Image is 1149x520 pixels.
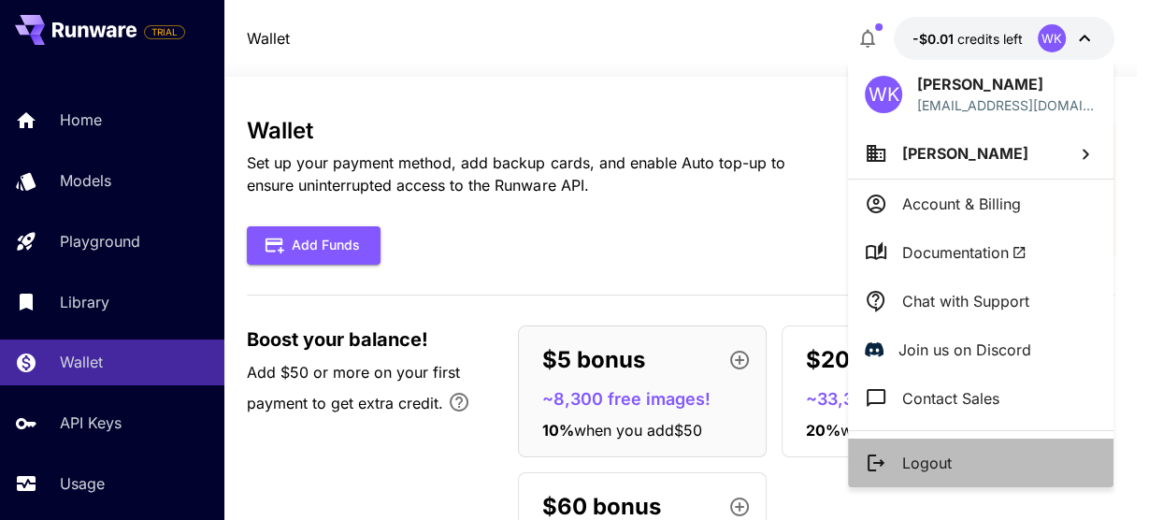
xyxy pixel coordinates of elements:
span: Documentation [902,241,1027,264]
p: Logout [902,452,952,474]
span: [PERSON_NAME] [902,144,1028,163]
div: md@waqaskhalid8t8ltd.co.uk [917,95,1097,115]
p: Account & Billing [902,193,1021,215]
p: [EMAIL_ADDRESS][DOMAIN_NAME] [917,95,1097,115]
div: WK [865,76,902,113]
iframe: Chat Widget [1056,430,1149,520]
p: Join us on Discord [898,339,1031,361]
p: Chat with Support [902,290,1029,312]
p: Contact Sales [902,387,999,410]
p: [PERSON_NAME] [917,73,1097,95]
button: [PERSON_NAME] [848,128,1113,179]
